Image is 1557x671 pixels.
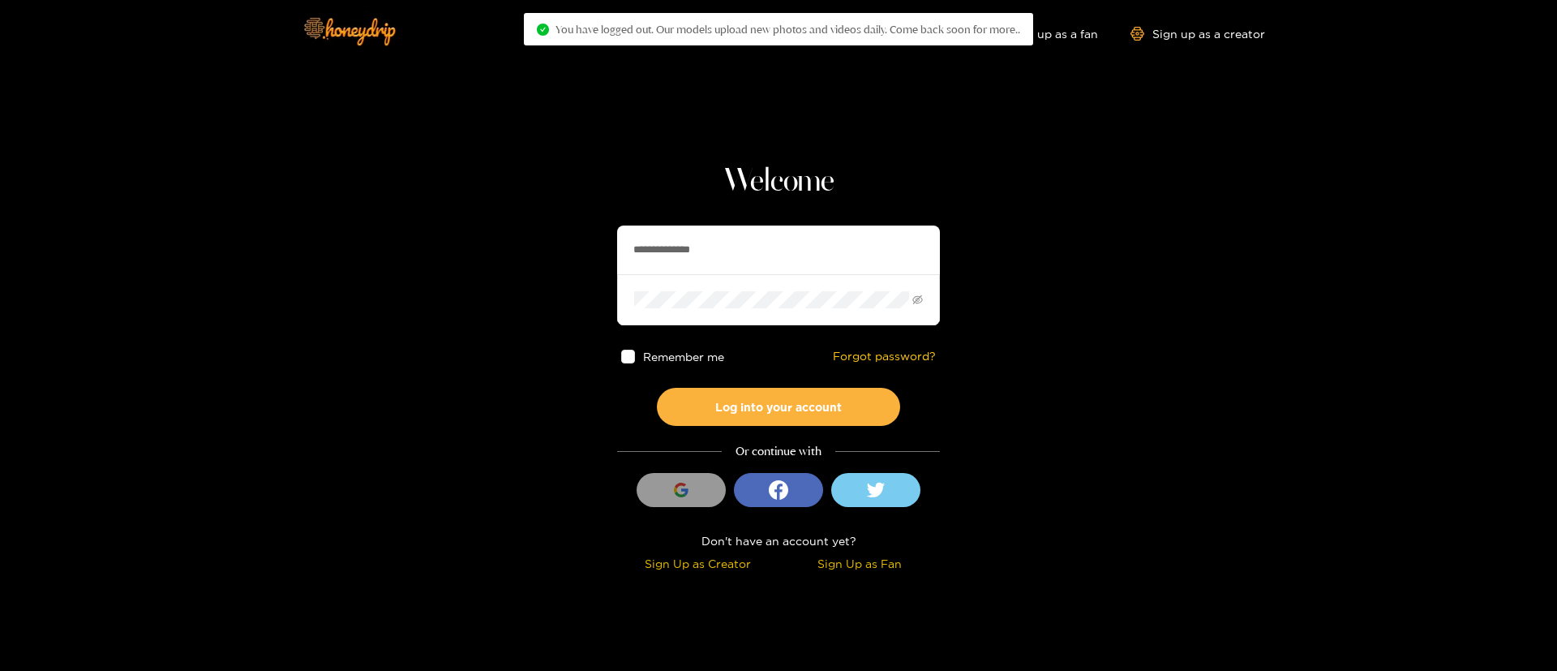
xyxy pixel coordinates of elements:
h1: Welcome [617,162,940,201]
a: Sign up as a creator [1130,27,1265,41]
div: Don't have an account yet? [617,531,940,550]
button: Log into your account [657,388,900,426]
a: Sign up as a fan [987,27,1098,41]
span: eye-invisible [912,295,923,305]
span: Remember me [643,351,724,363]
a: Forgot password? [833,350,936,363]
span: You have logged out. Our models upload new photos and videos daily. Come back soon for more.. [555,23,1020,36]
div: Or continue with [617,442,940,461]
span: check-circle [537,24,549,36]
div: Sign Up as Creator [621,554,774,573]
div: Sign Up as Fan [783,554,936,573]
